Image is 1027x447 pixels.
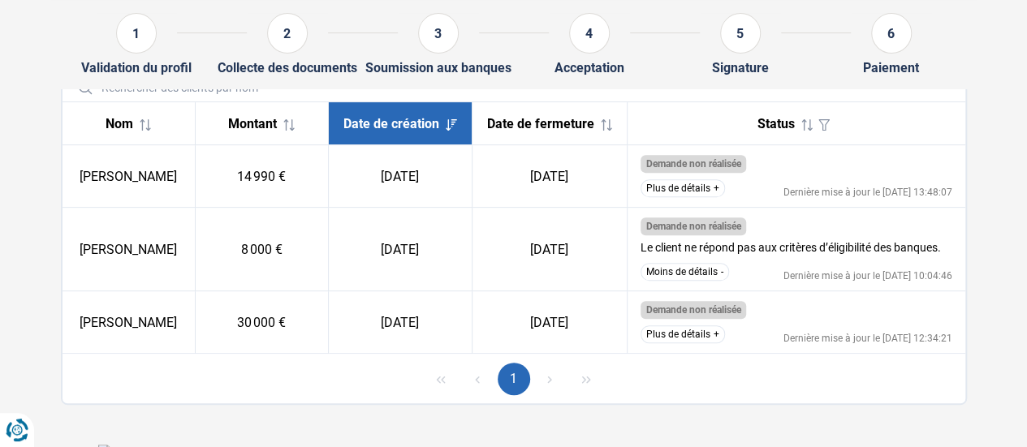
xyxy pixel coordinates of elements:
[106,116,133,131] span: Nom
[63,291,196,354] td: [PERSON_NAME]
[498,363,530,395] button: Page 1
[641,242,941,253] div: Le client ne répond pas aux critères d’éligibilité des banques.
[116,13,157,54] div: 1
[343,116,439,131] span: Date de création
[472,145,627,208] td: [DATE]
[871,13,912,54] div: 6
[461,363,494,395] button: Previous Page
[645,158,740,170] span: Demande non réalisée
[645,304,740,316] span: Demande non réalisée
[783,333,952,343] div: Dernière mise à jour le [DATE] 12:34:21
[641,263,729,281] button: Moins de détails
[418,13,459,54] div: 3
[472,291,627,354] td: [DATE]
[195,145,328,208] td: 14 990 €
[228,116,277,131] span: Montant
[863,60,919,75] div: Paiement
[63,208,196,291] td: [PERSON_NAME]
[472,208,627,291] td: [DATE]
[267,13,308,54] div: 2
[720,13,761,54] div: 5
[328,145,472,208] td: [DATE]
[554,60,624,75] div: Acceptation
[533,363,566,395] button: Next Page
[487,116,594,131] span: Date de fermeture
[218,60,357,75] div: Collecte des documents
[328,291,472,354] td: [DATE]
[783,187,952,197] div: Dernière mise à jour le [DATE] 13:48:07
[570,363,602,395] button: Last Page
[195,291,328,354] td: 30 000 €
[195,208,328,291] td: 8 000 €
[425,363,457,395] button: First Page
[365,60,511,75] div: Soumission aux banques
[328,208,472,291] td: [DATE]
[757,116,795,131] span: Status
[641,325,725,343] button: Plus de détails
[783,271,952,281] div: Dernière mise à jour le [DATE] 10:04:46
[645,221,740,232] span: Demande non réalisée
[641,179,725,197] button: Plus de détails
[569,13,610,54] div: 4
[712,60,769,75] div: Signature
[63,145,196,208] td: [PERSON_NAME]
[81,60,192,75] div: Validation du profil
